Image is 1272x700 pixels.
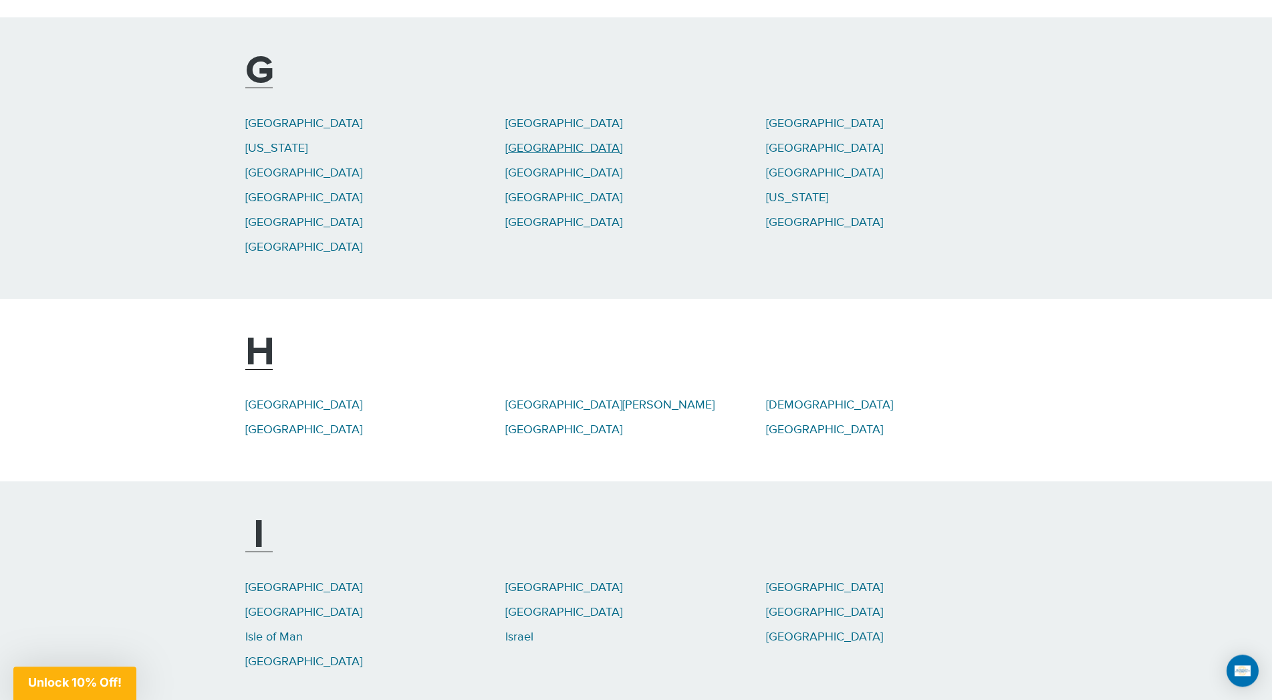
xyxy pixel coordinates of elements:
a: [GEOGRAPHIC_DATA] [245,655,362,669]
a: [GEOGRAPHIC_DATA] [245,215,362,229]
a: Isle of Man [245,630,303,644]
a: [GEOGRAPHIC_DATA] [766,580,883,594]
a: [GEOGRAPHIC_DATA] [245,166,362,180]
a: [GEOGRAPHIC_DATA] [245,191,362,205]
a: [GEOGRAPHIC_DATA] [766,116,883,130]
div: I [245,515,273,552]
div: Open Intercom Messenger [1227,655,1259,687]
a: [DEMOGRAPHIC_DATA] [766,398,893,412]
a: [GEOGRAPHIC_DATA] [505,191,622,205]
a: [US_STATE] [245,141,307,155]
span: Unlock 10% Off! [28,675,122,689]
a: [GEOGRAPHIC_DATA] [766,605,883,619]
a: [GEOGRAPHIC_DATA] [766,141,883,155]
a: [GEOGRAPHIC_DATA] [505,116,622,130]
a: [GEOGRAPHIC_DATA] [505,141,622,155]
a: [GEOGRAPHIC_DATA] [505,166,622,180]
a: [GEOGRAPHIC_DATA] [505,605,622,619]
a: [US_STATE] [766,191,828,205]
a: [GEOGRAPHIC_DATA] [505,423,622,437]
div: H [245,332,273,370]
a: [GEOGRAPHIC_DATA] [245,605,362,619]
a: [GEOGRAPHIC_DATA] [245,398,362,412]
a: [GEOGRAPHIC_DATA] [505,215,622,229]
a: [GEOGRAPHIC_DATA] [766,630,883,644]
a: [GEOGRAPHIC_DATA] [505,580,622,594]
div: Unlock 10% Off! [13,667,136,700]
a: [GEOGRAPHIC_DATA][PERSON_NAME] [505,398,715,412]
a: [GEOGRAPHIC_DATA] [766,423,883,437]
a: [GEOGRAPHIC_DATA] [245,580,362,594]
div: G [245,51,273,88]
a: [GEOGRAPHIC_DATA] [245,116,362,130]
a: [GEOGRAPHIC_DATA] [245,240,362,254]
a: [GEOGRAPHIC_DATA] [766,166,883,180]
a: [GEOGRAPHIC_DATA] [766,215,883,229]
a: [GEOGRAPHIC_DATA] [245,423,362,437]
a: Israel [505,630,533,644]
